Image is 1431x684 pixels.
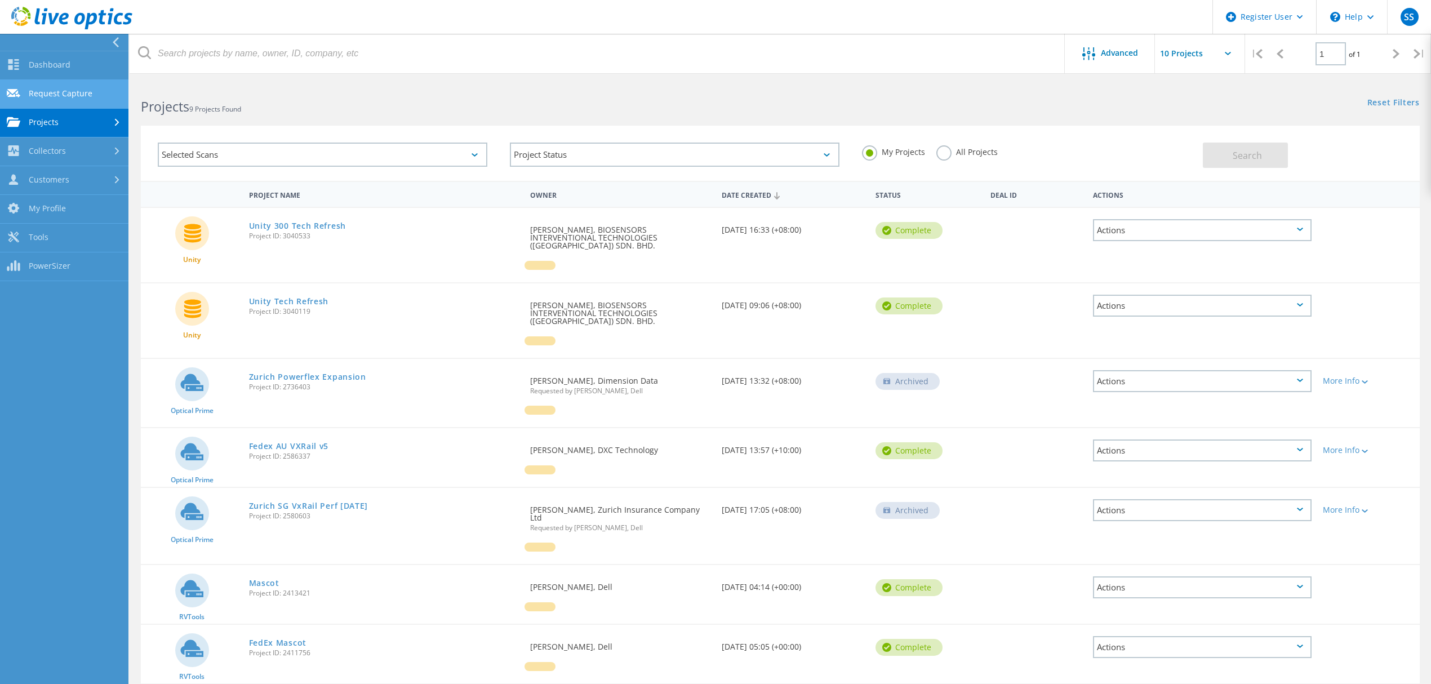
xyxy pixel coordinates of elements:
[1093,439,1312,461] div: Actions
[249,579,279,587] a: Mascot
[716,565,869,602] div: [DATE] 04:14 (+00:00)
[716,208,869,245] div: [DATE] 16:33 (+08:00)
[1245,34,1268,74] div: |
[249,233,519,239] span: Project ID: 3040533
[1367,99,1420,108] a: Reset Filters
[1203,143,1288,168] button: Search
[525,359,717,406] div: [PERSON_NAME], Dimension Data
[1101,49,1138,57] span: Advanced
[716,184,869,205] div: Date Created
[525,208,717,261] div: [PERSON_NAME], BIOSENSORS INTERVENTIONAL TECHNOLOGIES ([GEOGRAPHIC_DATA]) SDN. BHD.
[1093,219,1312,241] div: Actions
[243,184,525,205] div: Project Name
[1408,34,1431,74] div: |
[249,513,519,519] span: Project ID: 2580603
[249,639,306,647] a: FedEx Mascot
[525,625,717,662] div: [PERSON_NAME], Dell
[1233,149,1262,162] span: Search
[985,184,1087,205] div: Deal Id
[249,442,329,450] a: Fedex AU VXRail v5
[936,145,998,156] label: All Projects
[716,488,869,525] div: [DATE] 17:05 (+08:00)
[130,34,1065,73] input: Search projects by name, owner, ID, company, etc
[530,525,711,531] span: Requested by [PERSON_NAME], Dell
[716,359,869,396] div: [DATE] 13:32 (+08:00)
[525,565,717,602] div: [PERSON_NAME], Dell
[249,453,519,460] span: Project ID: 2586337
[530,388,711,394] span: Requested by [PERSON_NAME], Dell
[249,222,346,230] a: Unity 300 Tech Refresh
[862,145,925,156] label: My Projects
[876,222,943,239] div: Complete
[1093,295,1312,317] div: Actions
[1087,184,1318,205] div: Actions
[870,184,985,205] div: Status
[171,536,214,543] span: Optical Prime
[1323,377,1414,385] div: More Info
[716,625,869,662] div: [DATE] 05:05 (+00:00)
[876,639,943,656] div: Complete
[11,24,132,32] a: Live Optics Dashboard
[249,384,519,390] span: Project ID: 2736403
[158,143,487,167] div: Selected Scans
[179,673,205,680] span: RVTools
[249,590,519,597] span: Project ID: 2413421
[183,332,201,339] span: Unity
[1404,12,1414,21] span: SS
[249,308,519,315] span: Project ID: 3040119
[1093,370,1312,392] div: Actions
[876,373,940,390] div: Archived
[525,488,717,543] div: [PERSON_NAME], Zurich Insurance Company Ltd
[249,502,368,510] a: Zurich SG VxRail Perf [DATE]
[876,297,943,314] div: Complete
[510,143,839,167] div: Project Status
[876,502,940,519] div: Archived
[876,579,943,596] div: Complete
[1093,636,1312,658] div: Actions
[716,428,869,465] div: [DATE] 13:57 (+10:00)
[876,442,943,459] div: Complete
[1093,576,1312,598] div: Actions
[1330,12,1340,22] svg: \n
[171,407,214,414] span: Optical Prime
[1093,499,1312,521] div: Actions
[716,283,869,321] div: [DATE] 09:06 (+08:00)
[525,283,717,336] div: [PERSON_NAME], BIOSENSORS INTERVENTIONAL TECHNOLOGIES ([GEOGRAPHIC_DATA]) SDN. BHD.
[183,256,201,263] span: Unity
[249,373,366,381] a: Zurich Powerflex Expansion
[525,428,717,465] div: [PERSON_NAME], DXC Technology
[179,614,205,620] span: RVTools
[1349,50,1361,59] span: of 1
[249,650,519,656] span: Project ID: 2411756
[249,297,329,305] a: Unity Tech Refresh
[171,477,214,483] span: Optical Prime
[141,97,189,116] b: Projects
[1323,446,1414,454] div: More Info
[1323,506,1414,514] div: More Info
[525,184,717,205] div: Owner
[189,104,241,114] span: 9 Projects Found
